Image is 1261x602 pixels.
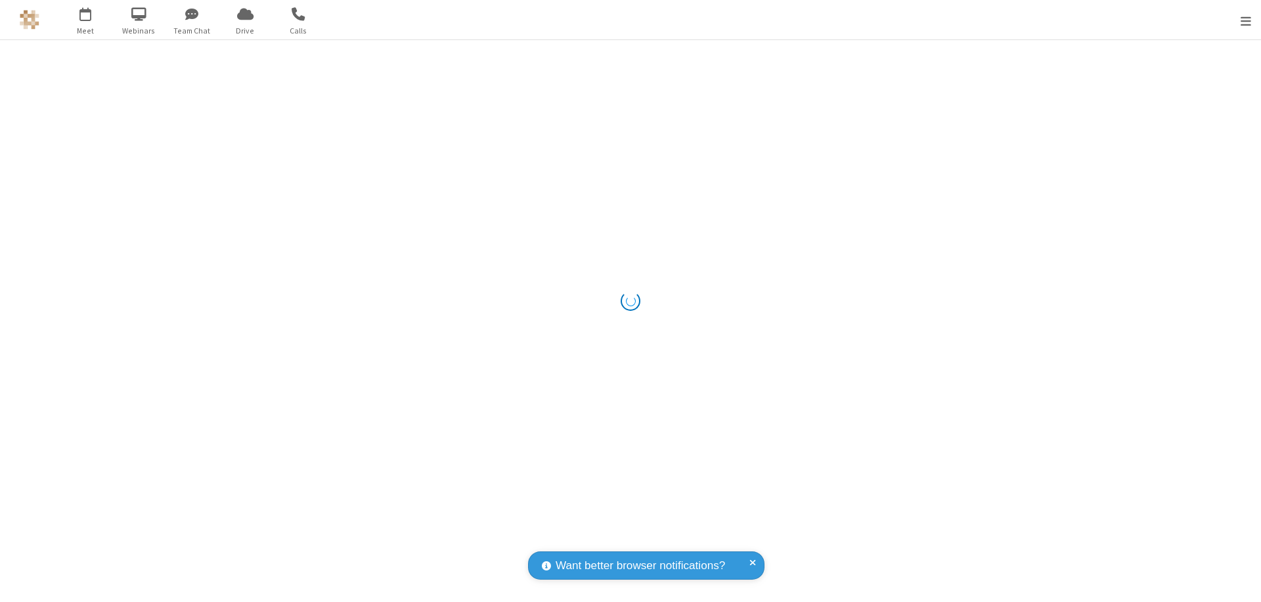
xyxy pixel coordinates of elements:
[556,557,725,574] span: Want better browser notifications?
[114,25,164,37] span: Webinars
[20,10,39,30] img: QA Selenium DO NOT DELETE OR CHANGE
[221,25,270,37] span: Drive
[274,25,323,37] span: Calls
[167,25,217,37] span: Team Chat
[61,25,110,37] span: Meet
